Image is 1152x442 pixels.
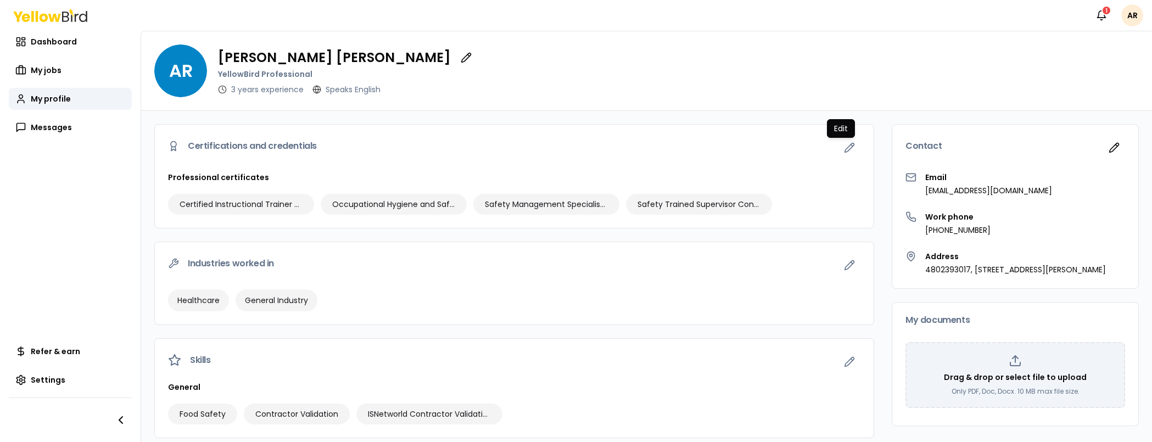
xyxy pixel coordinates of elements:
[1121,4,1143,26] span: AR
[1101,5,1111,15] div: 1
[952,387,1080,396] p: Only PDF, Doc, Docx. 10 MB max file size.
[905,342,1125,408] div: Drag & drop or select file to uploadOnly PDF, Doc, Docx. 10 MB max file size.
[9,59,132,81] a: My jobs
[231,84,304,95] p: 3 years experience
[925,264,1106,275] p: 4802393017, [STREET_ADDRESS][PERSON_NAME]
[905,142,942,150] span: Contact
[31,93,71,104] span: My profile
[168,289,229,311] div: Healthcare
[31,346,80,357] span: Refer & earn
[321,194,467,215] div: Occupational Hygiene and Safety Technician (OHST)
[9,116,132,138] a: Messages
[31,65,61,76] span: My jobs
[473,194,619,215] div: Safety Management Specialist (SMS)
[9,340,132,362] a: Refer & earn
[180,199,303,210] span: Certified Instructional Trainer (CIT)
[925,251,1106,262] h3: Address
[188,142,317,150] span: Certifications and credentials
[626,194,772,215] div: Safety Trained Supervisor Construction (STSC)
[168,382,860,393] h3: General
[637,199,760,210] span: Safety Trained Supervisor Construction (STSC)
[944,372,1087,383] p: Drag & drop or select file to upload
[188,259,274,268] span: Industries worked in
[168,404,237,424] div: Food Safety
[218,51,451,64] p: [PERSON_NAME] [PERSON_NAME]
[485,199,608,210] span: Safety Management Specialist (SMS)
[9,369,132,391] a: Settings
[154,44,207,97] span: AR
[168,172,860,183] h3: Professional certificates
[9,88,132,110] a: My profile
[168,194,314,215] div: Certified Instructional Trainer (CIT)
[31,36,77,47] span: Dashboard
[236,289,317,311] div: General Industry
[31,122,72,133] span: Messages
[332,199,455,210] span: Occupational Hygiene and Safety Technician (OHST)
[326,84,381,95] p: Speaks English
[9,31,132,53] a: Dashboard
[834,123,848,134] p: Edit
[368,409,491,419] span: ISNetworld Contractor Validation
[31,374,65,385] span: Settings
[1091,4,1112,26] button: 1
[255,409,338,419] span: Contractor Validation
[190,356,211,365] span: Skills
[177,295,220,306] span: Healthcare
[905,316,970,324] span: My documents
[925,225,991,236] p: [PHONE_NUMBER]
[925,211,991,222] h3: Work phone
[244,404,350,424] div: Contractor Validation
[925,172,1052,183] h3: Email
[245,295,308,306] span: General Industry
[180,409,226,419] span: Food Safety
[925,185,1052,196] p: [EMAIL_ADDRESS][DOMAIN_NAME]
[356,404,502,424] div: ISNetworld Contractor Validation
[218,69,477,80] p: YellowBird Professional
